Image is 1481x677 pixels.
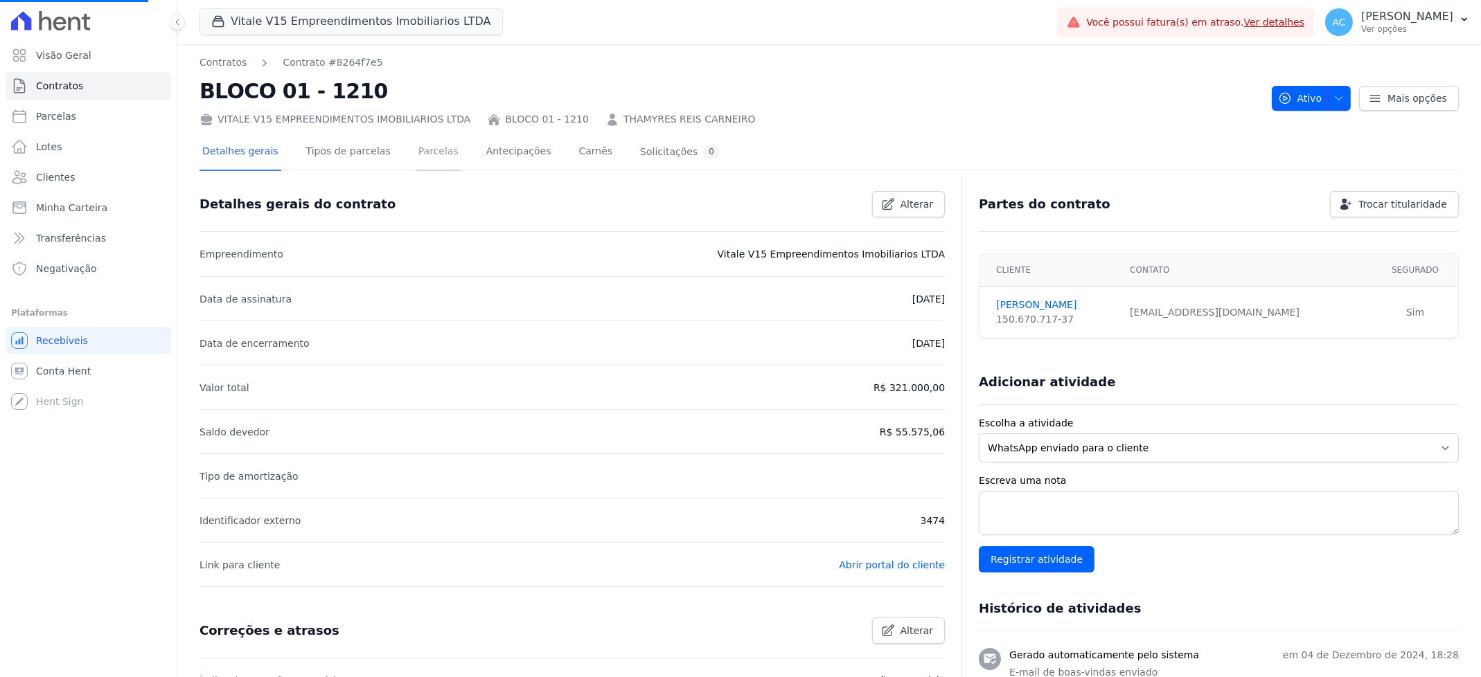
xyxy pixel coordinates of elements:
[36,334,88,347] span: Recebíveis
[979,546,1094,572] input: Registrar atividade
[6,327,171,354] a: Recebíveis
[979,473,1459,488] label: Escreva uma nota
[199,335,310,352] p: Data de encerramento
[6,357,171,385] a: Conta Hent
[1358,197,1447,211] span: Trocar titularidade
[303,134,393,171] a: Tipos de parcelas
[484,134,554,171] a: Antecipações
[199,75,1261,107] h2: BLOCO 01 - 1210
[901,624,934,638] span: Alterar
[199,134,281,171] a: Detalhes gerais
[199,8,503,35] button: Vitale V15 Empreendimentos Imobiliarios LTDA
[979,374,1115,390] h3: Adicionar atividade
[623,112,756,127] a: THAMYRES REIS CARNEIRO
[1283,648,1459,662] p: em 04 de Dezembro de 2024, 18:28
[6,194,171,222] a: Minha Carteira
[1278,86,1322,111] span: Ativo
[199,55,383,70] nav: Breadcrumb
[199,512,301,529] p: Identificador externo
[36,48,91,62] span: Visão Geral
[921,512,946,529] p: 3474
[199,196,396,213] h3: Detalhes gerais do contrato
[996,312,1113,327] div: 150.670.717-37
[36,109,76,123] span: Parcelas
[36,79,83,93] span: Contratos
[6,224,171,252] a: Transferências
[979,600,1141,617] h3: Histórico de atividades
[199,55,247,70] a: Contratos
[36,201,107,215] span: Minha Carteira
[199,112,470,127] div: VITALE V15 EMPREENDIMENTOS IMOBILIARIOS LTDA
[872,617,946,644] a: Alterar
[416,134,461,171] a: Parcelas
[1130,305,1364,320] div: [EMAIL_ADDRESS][DOMAIN_NAME]
[912,335,945,352] p: [DATE]
[199,622,339,639] h3: Correções e atrasos
[640,145,720,159] div: Solicitações
[11,305,166,321] div: Plataformas
[1333,17,1346,27] span: AC
[199,55,1261,70] nav: Breadcrumb
[1121,254,1372,287] th: Contato
[1272,86,1351,111] button: Ativo
[1244,17,1305,28] a: Ver detalhes
[199,468,299,485] p: Tipo de amortização
[839,559,945,570] a: Abrir portal do cliente
[1359,86,1459,111] a: Mais opções
[199,246,283,262] p: Empreendimento
[576,134,615,171] a: Carnês
[6,255,171,282] a: Negativação
[996,298,1113,312] a: [PERSON_NAME]
[199,424,269,440] p: Saldo devedor
[6,102,171,130] a: Parcelas
[199,291,292,307] p: Data de assinatura
[36,140,62,154] span: Lotes
[873,379,945,396] p: R$ 321.000,00
[36,364,91,378] span: Conta Hent
[912,291,945,307] p: [DATE]
[718,246,946,262] p: Vitale V15 Empreendimentos Imobiliarios LTDA
[637,134,722,171] a: Solicitações0
[1314,3,1481,42] button: AC [PERSON_NAME] Ver opções
[36,262,97,276] span: Negativação
[1372,287,1458,338] td: Sim
[36,231,106,245] span: Transferências
[199,379,249,396] p: Valor total
[979,196,1110,213] h3: Partes do contrato
[283,55,382,70] a: Contrato #8264f7e5
[901,197,934,211] span: Alterar
[703,145,720,159] div: 0
[872,191,946,217] a: Alterar
[199,557,280,573] p: Link para cliente
[1361,10,1453,24] p: [PERSON_NAME]
[1361,24,1453,35] p: Ver opções
[1009,648,1199,662] h3: Gerado automaticamente pelo sistema
[1387,91,1447,105] span: Mais opções
[6,72,171,100] a: Contratos
[6,133,171,161] a: Lotes
[979,254,1121,287] th: Cliente
[36,170,75,184] span: Clientes
[6,163,171,191] a: Clientes
[6,42,171,69] a: Visão Geral
[1372,254,1458,287] th: Segurado
[1086,15,1304,30] span: Você possui fatura(s) em atraso.
[880,424,945,440] p: R$ 55.575,06
[1330,191,1459,217] a: Trocar titularidade
[505,112,589,127] a: BLOCO 01 - 1210
[979,416,1459,431] label: Escolha a atividade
